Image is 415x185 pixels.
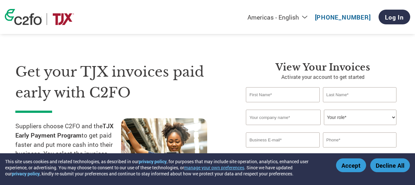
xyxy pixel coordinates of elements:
h3: View Your Invoices [246,62,400,73]
strong: TJX Early Payment Program [15,122,114,139]
input: Phone* [323,132,397,147]
img: supply chain worker [121,118,207,181]
div: Inavlid Email Address [246,148,320,152]
a: privacy policy [12,171,40,177]
button: manage your own preferences [184,164,244,171]
p: Activate your account to get started [246,73,400,81]
img: c2fo logo [5,9,42,25]
div: This site uses cookies and related technologies, as described in our , for purposes that may incl... [5,158,327,177]
h1: Get your TJX invoices paid early with C2FO [15,62,227,103]
div: Invalid last name or last name is too long [323,103,397,107]
div: Inavlid Phone Number [323,148,397,152]
a: Log In [379,10,410,24]
div: Invalid first name or first name is too long [246,103,320,107]
img: TJX [52,13,75,25]
button: Decline All [370,158,410,172]
a: privacy policy [139,158,167,164]
input: First Name* [246,87,320,102]
button: Accept [336,158,366,172]
select: Title/Role [324,110,397,125]
input: Your company name* [246,110,321,125]
input: Last Name* [323,87,397,102]
input: Invalid Email format [246,132,320,147]
div: Invalid company name or company name is too long [246,126,396,130]
a: [PHONE_NUMBER] [315,13,371,21]
p: Suppliers choose C2FO and the to get paid faster and put more cash into their business. You selec... [15,122,121,177]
